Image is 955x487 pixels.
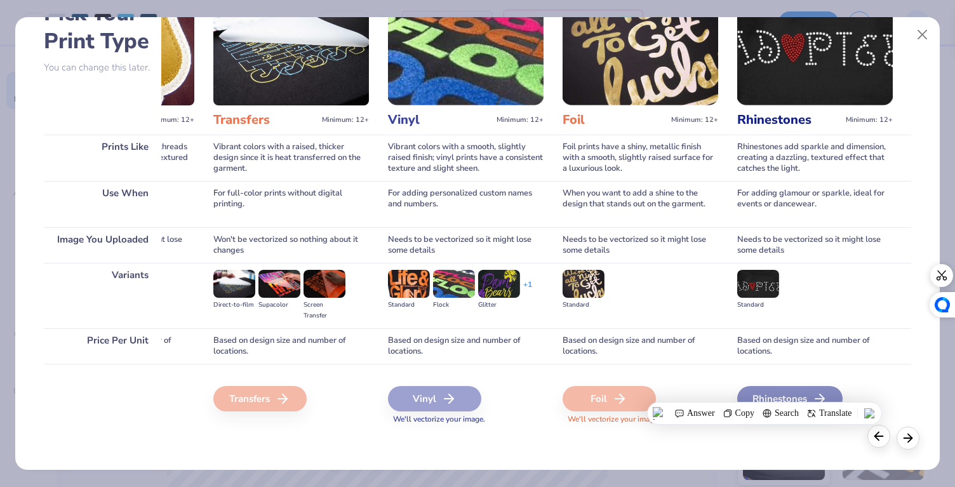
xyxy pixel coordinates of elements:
div: Needs to be vectorized so it might lose some details [737,227,893,263]
div: Transfers [213,386,307,411]
img: Standard [737,270,779,298]
span: We'll vectorize your image. [388,414,544,425]
h3: Foil [563,112,666,128]
span: Minimum: 12+ [147,116,194,124]
div: Image You Uploaded [44,227,161,263]
div: Use When [44,181,161,227]
div: Standard [388,300,430,310]
span: We'll vectorize your image. [563,414,718,425]
img: Direct-to-film [213,270,255,298]
div: Vinyl [388,386,481,411]
div: Flock [433,300,475,310]
div: Needs to be vectorized so it might lose some details [563,227,718,263]
div: Vibrant colors with a raised, thicker design since it is heat transferred on the garment. [213,135,369,181]
img: Screen Transfer [304,270,345,298]
div: Glitter [478,300,520,310]
div: Screen Transfer [304,300,345,321]
div: Vibrant colors with a smooth, slightly raised finish; vinyl prints have a consistent texture and ... [388,135,544,181]
div: Based on design size and number of locations. [39,328,194,364]
div: Prints Like [44,135,161,181]
div: Based on design size and number of locations. [213,328,369,364]
div: Based on design size and number of locations. [563,328,718,364]
h3: Vinyl [388,112,491,128]
img: Flock [433,270,475,298]
div: Variants [44,263,161,328]
div: For full-color prints without digital printing. [213,181,369,227]
button: Close [911,23,935,47]
div: Needs to be vectorized so it might lose some details [39,227,194,263]
div: For adding glamour or sparkle, ideal for events or dancewear. [737,181,893,227]
h3: Rhinestones [737,112,841,128]
img: Glitter [478,270,520,298]
div: Rhinestones add sparkle and dimension, creating a dazzling, textured effect that catches the light. [737,135,893,181]
p: You can change this later. [44,62,161,73]
div: Standard [563,300,604,310]
span: Minimum: 12+ [671,116,718,124]
div: When you want to add a shine to the design that stands out on the garment. [563,181,718,227]
div: Incorporates various fabrics and threads for a raised, multi-dimensional, textured look. [39,135,194,181]
span: Minimum: 12+ [497,116,544,124]
div: Price Per Unit [44,328,161,364]
div: Foil [563,386,656,411]
div: Supacolor [258,300,300,310]
div: Based on design size and number of locations. [737,328,893,364]
div: Won't be vectorized so nothing about it changes [213,227,369,263]
img: Standard [388,270,430,298]
div: Foil prints have a shiny, metallic finish with a smooth, slightly raised surface for a luxurious ... [563,135,718,181]
h3: Transfers [213,112,317,128]
img: Supacolor [258,270,300,298]
img: Standard [563,270,604,298]
div: For large-area embroidery. [39,181,194,227]
span: Minimum: 12+ [846,116,893,124]
div: Direct-to-film [213,300,255,310]
div: Based on design size and number of locations. [388,328,544,364]
div: For adding personalized custom names and numbers. [388,181,544,227]
div: + 1 [523,279,532,301]
span: Minimum: 12+ [322,116,369,124]
div: Standard [737,300,779,310]
div: Rhinestones [737,386,843,411]
div: Needs to be vectorized so it might lose some details [388,227,544,263]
